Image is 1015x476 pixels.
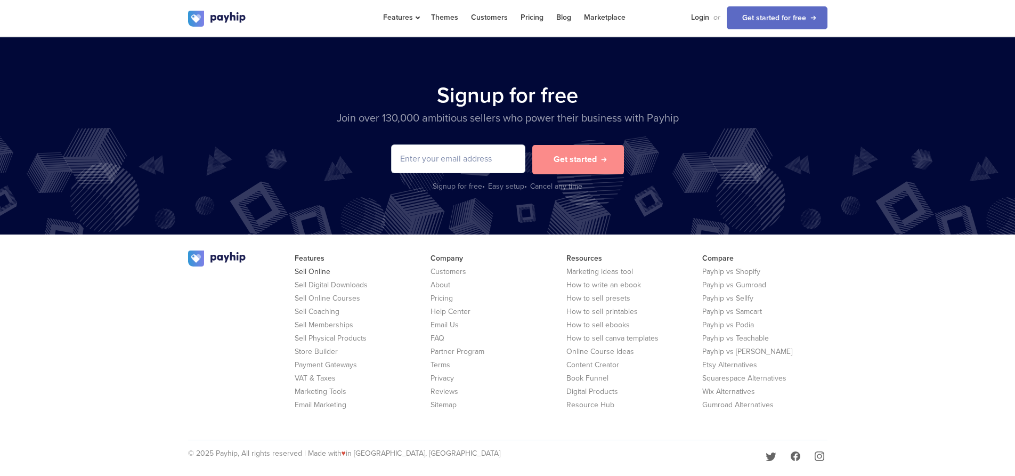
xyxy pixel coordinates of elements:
[762,448,779,464] a: Twitter
[431,267,466,276] a: Customers
[17,17,26,26] img: logo_orange.svg
[295,294,360,303] a: Sell Online Courses
[431,400,457,409] a: Sitemap
[702,347,792,356] a: Payhip vs [PERSON_NAME]
[702,253,827,264] li: Compare
[295,374,336,383] a: VAT & Taxes
[702,307,762,316] a: Payhip vs Samcart
[295,334,367,343] a: Sell Physical Products
[566,320,630,329] a: How to sell ebooks
[188,80,827,111] h2: Signup for free
[702,280,766,289] a: Payhip vs Gumroad
[488,181,528,192] div: Easy setup
[28,28,117,36] div: Domain: [DOMAIN_NAME]
[727,6,827,29] a: Get started for free
[702,387,755,396] a: Wix Alternatives
[40,63,95,70] div: Domain Overview
[295,400,346,409] a: Email Marketing
[295,320,353,329] a: Sell Memberships
[431,334,444,343] a: FAQ
[188,111,827,126] p: Join over 130,000 ambitious sellers who power their business with Payhip
[787,448,803,464] a: Facebook
[188,11,247,27] img: logo.svg
[431,294,453,303] a: Pricing
[431,347,484,356] a: Partner Program
[431,360,450,369] a: Terms
[383,13,418,22] span: Features
[295,387,346,396] a: Marketing Tools
[295,267,330,276] a: Sell Online
[532,145,624,174] button: Get started
[295,280,368,289] a: Sell Digital Downloads
[431,387,458,396] a: Reviews
[566,360,619,369] a: Content Creator
[106,62,115,70] img: tab_keywords_by_traffic_grey.svg
[188,251,247,267] img: logo.svg
[433,181,486,192] div: Signup for free
[530,181,582,192] div: Cancel any time
[482,182,485,191] span: •
[566,294,630,303] a: How to sell presets
[431,307,470,316] a: Help Center
[431,374,454,383] a: Privacy
[566,280,641,289] a: How to write an ebook
[392,145,525,173] input: Enter your email address
[702,334,769,343] a: Payhip vs Teachable
[702,374,786,383] a: Squarespace Alternatives
[524,182,527,191] span: •
[342,449,346,458] span: ♥
[566,347,634,356] a: Online Course Ideas
[188,448,500,459] p: © 2025 Payhip, All rights reserved | Made with in [GEOGRAPHIC_DATA], [GEOGRAPHIC_DATA]
[431,320,459,329] a: Email Us
[295,360,357,369] a: Payment Gateways
[431,280,450,289] a: About
[17,28,26,36] img: website_grey.svg
[30,17,52,26] div: v 4.0.25
[702,400,774,409] a: Gumroad Alternatives
[566,267,633,276] a: Marketing ideas tool
[29,62,37,70] img: tab_domain_overview_orange.svg
[295,253,420,264] li: Features
[295,307,339,316] a: Sell Coaching
[702,320,754,329] a: Payhip vs Podia
[295,347,338,356] a: Store Builder
[431,253,556,264] li: Company
[118,63,180,70] div: Keywords by Traffic
[566,374,608,383] a: Book Funnel
[566,307,638,316] a: How to sell printables
[566,400,614,409] a: Resource Hub
[566,334,659,343] a: How to sell canva templates
[566,387,618,396] a: Digital Products
[702,360,757,369] a: Etsy Alternatives
[702,267,760,276] a: Payhip vs Shopify
[702,294,753,303] a: Payhip vs Sellfy
[566,253,692,264] li: Resources
[811,448,827,464] a: Instagram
